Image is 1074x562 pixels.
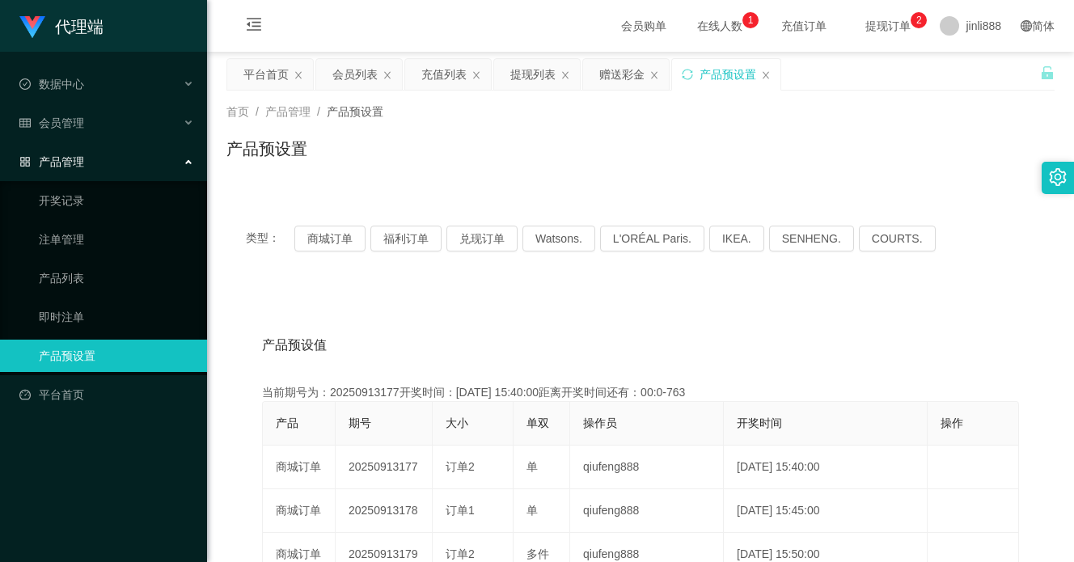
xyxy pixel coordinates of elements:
a: 图标: dashboard平台首页 [19,378,194,411]
a: 产品列表 [39,262,194,294]
span: 在线人数 [689,20,751,32]
h1: 产品预设置 [226,137,307,161]
img: logo.9652507e.png [19,16,45,39]
i: 图标: menu-fold [226,1,281,53]
button: 商城订单 [294,226,366,251]
span: 数据中心 [19,78,84,91]
i: 图标: check-circle-o [19,78,31,90]
span: 大小 [446,416,468,429]
a: 代理端 [19,19,104,32]
span: 订单1 [446,504,475,517]
i: 图标: close [294,70,303,80]
sup: 2 [911,12,927,28]
span: 产品预设值 [262,336,327,355]
i: 图标: close [560,70,570,80]
i: 图标: unlock [1040,65,1055,80]
i: 图标: global [1021,20,1032,32]
span: 订单2 [446,460,475,473]
td: [DATE] 15:40:00 [724,446,928,489]
i: 图标: close [471,70,481,80]
td: 商城订单 [263,446,336,489]
span: 订单2 [446,547,475,560]
span: 产品管理 [19,155,84,168]
div: 产品预设置 [700,59,756,90]
span: / [256,105,259,118]
span: 操作 [941,416,963,429]
div: 当前期号为：20250913177开奖时间：[DATE] 15:40:00距离开奖时间还有：00:0-763 [262,384,1019,401]
td: 20250913177 [336,446,433,489]
span: 单双 [526,416,549,429]
button: IKEA. [709,226,764,251]
span: 多件 [526,547,549,560]
span: 会员管理 [19,116,84,129]
button: L'ORÉAL Paris. [600,226,704,251]
i: 图标: sync [682,69,693,80]
button: SENHENG. [769,226,854,251]
a: 产品预设置 [39,340,194,372]
span: 充值订单 [773,20,835,32]
i: 图标: table [19,117,31,129]
a: 即时注单 [39,301,194,333]
span: 类型： [246,226,294,251]
span: 期号 [349,416,371,429]
i: 图标: close [383,70,392,80]
i: 图标: appstore-o [19,156,31,167]
span: 单 [526,460,538,473]
span: 首页 [226,105,249,118]
p: 2 [916,12,922,28]
div: 提现列表 [510,59,556,90]
h1: 代理端 [55,1,104,53]
td: [DATE] 15:45:00 [724,489,928,533]
i: 图标: close [649,70,659,80]
button: COURTS. [859,226,936,251]
td: qiufeng888 [570,446,724,489]
button: 兑现订单 [446,226,518,251]
td: qiufeng888 [570,489,724,533]
a: 开奖记录 [39,184,194,217]
div: 会员列表 [332,59,378,90]
div: 充值列表 [421,59,467,90]
span: 产品 [276,416,298,429]
span: 开奖时间 [737,416,782,429]
a: 注单管理 [39,223,194,256]
span: 产品管理 [265,105,311,118]
sup: 1 [742,12,759,28]
div: 平台首页 [243,59,289,90]
td: 商城订单 [263,489,336,533]
i: 图标: close [761,70,771,80]
span: 产品预设置 [327,105,383,118]
span: 单 [526,504,538,517]
td: 20250913178 [336,489,433,533]
p: 1 [748,12,754,28]
div: 赠送彩金 [599,59,645,90]
span: 操作员 [583,416,617,429]
button: 福利订单 [370,226,442,251]
button: Watsons. [522,226,595,251]
span: 提现订单 [857,20,919,32]
span: / [317,105,320,118]
i: 图标: setting [1049,168,1067,186]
